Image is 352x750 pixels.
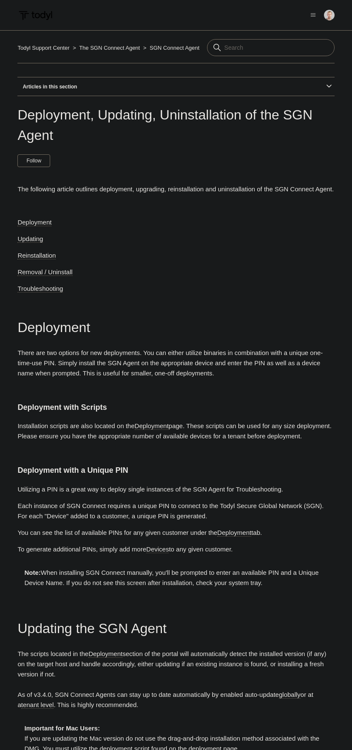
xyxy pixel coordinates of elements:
span: The following article outlines deployment, upgrading, reinstallation and uninstallation of the SG... [17,185,334,193]
span: Articles in this section [17,84,77,90]
li: The SGN Connect Agent [71,45,142,51]
a: Troubleshooting [17,285,63,293]
span: Each instance of SGN Connect requires a unique PIN to connect to the Todyl Secure Global Network ... [17,502,324,520]
span: tab. [251,529,262,536]
li: SGN Connect Agent [142,45,199,51]
span: to any given customer. [169,545,233,553]
span: Updating [17,235,43,242]
span: You can see the list of available PINs for any given customer under the [17,529,217,536]
a: Updating [17,235,43,243]
strong: Note: [24,569,40,576]
a: The SGN Connect Agent [79,45,140,51]
span: To generate additional PINs, simply add more [17,545,146,553]
a: Deployment [17,219,51,226]
a: Reinstallation [17,252,56,259]
span: page. These scripts can be used for any size deployment. Please ensure you have the appropriate n... [17,422,331,440]
button: Follow Article [17,154,50,167]
a: Deployment [88,650,122,658]
a: Removal / Uninstall [17,268,72,276]
h1: Deployment, Updating, Uninstallation of the SGN Agent [17,105,334,145]
span: Removal / Uninstall [17,268,72,276]
a: Deployment [135,422,169,430]
span: Utilizing a PIN is a great way to deploy single instances of the SGN Agent for Troubleshooting. [17,486,283,493]
li: Todyl Support Center [17,45,71,51]
a: tenant level [21,701,54,709]
a: Todyl Support Center [17,45,69,51]
span: Deployment with Scripts [17,403,107,412]
button: Toggle navigation menu [310,11,316,18]
a: SGN Connect Agent [150,45,199,51]
span: Deployment with a Unique PIN [17,466,128,474]
span: The scripts located in the section of the portal will automatically detect the installed version ... [17,650,326,708]
strong: Important for Mac Users: [24,724,100,732]
p: When installing SGN Connect manually, you'll be prompted to enter an available PIN and a Unique D... [17,561,334,595]
span: There are two options for new deployments. You can either utilize binaries in combination with a ... [17,349,323,377]
span: Updating the SGN Agent [17,621,166,636]
a: globally [279,691,301,699]
input: Search [207,39,335,56]
a: Deployment [217,529,251,537]
span: Deployment [17,320,90,335]
img: Todyl Support Center Help Center home page [17,8,54,23]
a: Devices [146,545,169,553]
span: Installation scripts are also located on the [17,422,134,429]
